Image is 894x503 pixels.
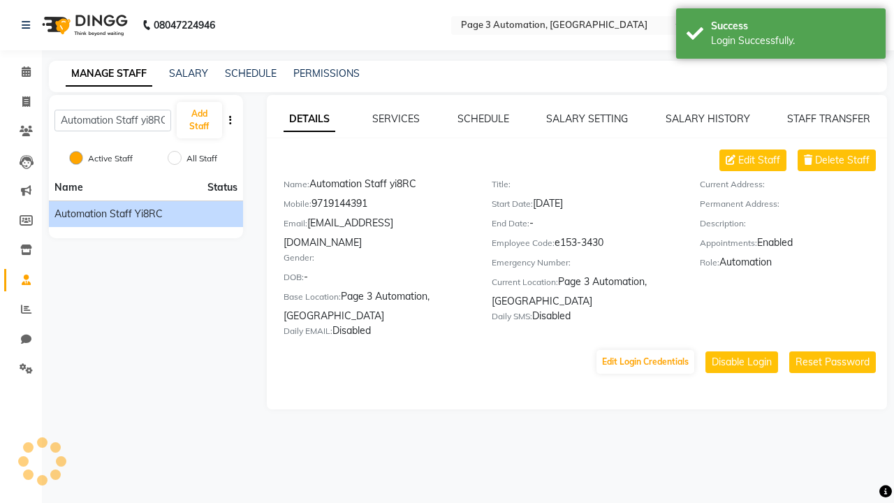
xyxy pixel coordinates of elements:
[492,310,532,323] label: Daily SMS:
[284,198,312,210] label: Mobile:
[719,150,786,171] button: Edit Staff
[284,271,304,284] label: DOB:
[492,196,679,216] div: [DATE]
[225,67,277,80] a: SCHEDULE
[546,112,628,125] a: SALARY SETTING
[284,270,471,289] div: -
[492,276,558,289] label: Current Location:
[711,34,875,48] div: Login Successfully.
[293,67,360,80] a: PERMISSIONS
[492,275,679,309] div: Page 3 Automation, [GEOGRAPHIC_DATA]
[789,351,876,373] button: Reset Password
[372,112,420,125] a: SERVICES
[666,112,750,125] a: SALARY HISTORY
[492,237,555,249] label: Employee Code:
[492,217,529,230] label: End Date:
[54,181,83,194] span: Name
[700,198,779,210] label: Permanent Address:
[207,180,237,195] span: Status
[700,178,765,191] label: Current Address:
[284,251,314,264] label: Gender:
[284,107,335,132] a: DETAILS
[492,309,679,328] div: Disabled
[284,216,471,250] div: [EMAIL_ADDRESS][DOMAIN_NAME]
[186,152,217,165] label: All Staff
[738,153,780,168] span: Edit Staff
[705,351,778,373] button: Disable Login
[711,19,875,34] div: Success
[284,177,471,196] div: Automation Staff yi8RC
[88,152,133,165] label: Active Staff
[596,350,694,374] button: Edit Login Credentials
[284,289,471,323] div: Page 3 Automation, [GEOGRAPHIC_DATA]
[798,150,876,171] button: Delete Staff
[284,178,309,191] label: Name:
[36,6,131,45] img: logo
[284,291,341,303] label: Base Location:
[700,235,887,255] div: Enabled
[787,112,870,125] a: STAFF TRANSFER
[66,61,152,87] a: MANAGE STAFF
[492,216,679,235] div: -
[700,217,746,230] label: Description:
[492,235,679,255] div: e153-3430
[54,110,171,131] input: Search Staff
[284,217,307,230] label: Email:
[154,6,215,45] b: 08047224946
[284,196,471,216] div: 9719144391
[700,256,719,269] label: Role:
[492,198,533,210] label: Start Date:
[492,178,511,191] label: Title:
[284,325,332,337] label: Daily EMAIL:
[457,112,509,125] a: SCHEDULE
[284,323,471,343] div: Disabled
[177,102,222,138] button: Add Staff
[700,255,887,275] div: Automation
[54,207,163,221] span: Automation Staff yi8RC
[492,256,571,269] label: Emergency Number:
[169,67,208,80] a: SALARY
[815,153,870,168] span: Delete Staff
[700,237,757,249] label: Appointments:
